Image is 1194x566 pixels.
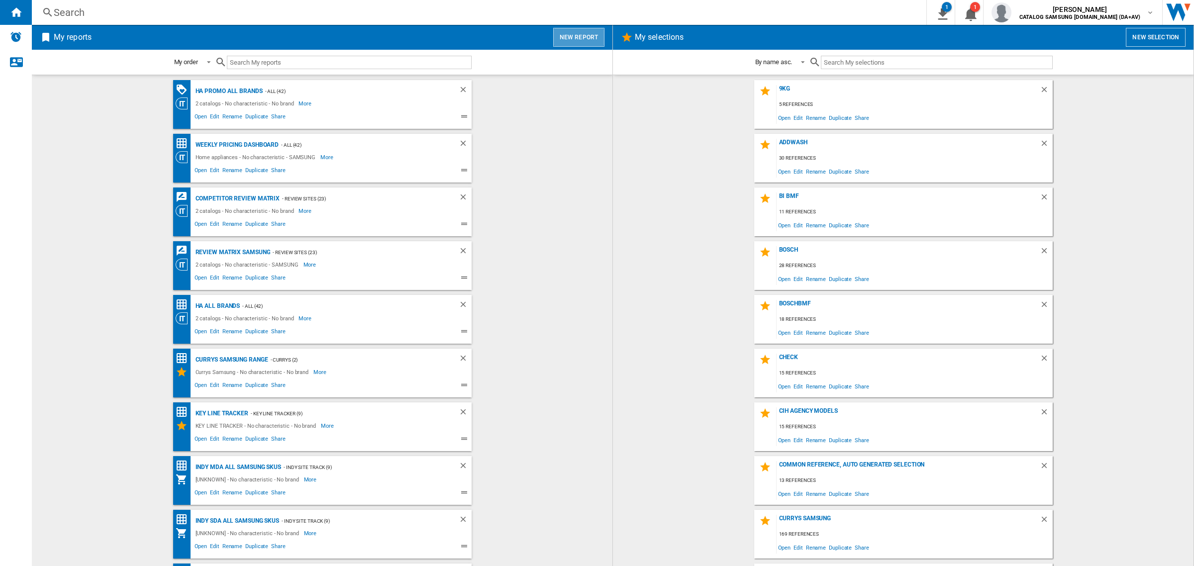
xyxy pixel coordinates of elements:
[1126,28,1186,47] button: New selection
[193,407,248,420] div: KEY LINE TRACKER
[176,84,193,96] div: PROMOTIONS Matrix
[304,473,318,485] span: More
[193,461,282,473] div: Indy MDA All Samsung SKUs
[1040,461,1053,474] div: Delete
[777,85,1040,98] div: 9kg
[227,56,472,69] input: Search My reports
[298,312,313,324] span: More
[804,433,827,447] span: Rename
[827,111,853,124] span: Duplicate
[777,218,793,232] span: Open
[176,298,193,311] div: Price Matrix
[777,528,1053,541] div: 169 references
[270,273,287,285] span: Share
[777,98,1053,111] div: 5 references
[193,139,279,151] div: Weekly Pricing Dashboard
[176,151,193,163] div: Category View
[459,139,472,151] div: Delete
[853,218,871,232] span: Share
[176,205,193,217] div: Category View
[459,515,472,527] div: Delete
[193,434,209,446] span: Open
[320,151,335,163] span: More
[176,352,193,365] div: Price Matrix
[777,111,793,124] span: Open
[853,272,871,285] span: Share
[821,56,1052,69] input: Search My selections
[176,473,193,485] div: My Assortment
[792,433,804,447] span: Edit
[777,461,1040,474] div: Common reference, auto generated selection
[244,434,270,446] span: Duplicate
[193,97,299,109] div: 2 catalogs - No characteristic - No brand
[777,474,1053,487] div: 13 references
[193,151,321,163] div: Home appliances - No characteristic - SAMSUNG
[208,273,221,285] span: Edit
[221,273,244,285] span: Rename
[777,300,1040,313] div: BoschBMF
[853,379,871,393] span: Share
[193,192,280,205] div: Competitor Review Matrix
[221,434,244,446] span: Rename
[10,31,22,43] img: alerts-logo.svg
[193,542,209,554] span: Open
[176,97,193,109] div: Category View
[208,219,221,231] span: Edit
[792,541,804,554] span: Edit
[303,259,318,271] span: More
[176,191,193,203] div: REVIEWS Matrix
[804,379,827,393] span: Rename
[244,327,270,339] span: Duplicate
[221,112,244,124] span: Rename
[827,487,853,500] span: Duplicate
[853,111,871,124] span: Share
[853,433,871,447] span: Share
[208,327,221,339] span: Edit
[270,488,287,500] span: Share
[193,112,209,124] span: Open
[1040,354,1053,367] div: Delete
[281,461,438,473] div: - Indy site track (9)
[1019,4,1140,14] span: [PERSON_NAME]
[244,542,270,554] span: Duplicate
[1040,515,1053,528] div: Delete
[193,420,321,432] div: KEY LINE TRACKER - No characteristic - No brand
[176,527,193,539] div: My Assortment
[777,139,1040,152] div: AddWash
[268,354,439,366] div: - Currys (2)
[777,407,1040,421] div: CIH agency models
[777,192,1040,206] div: BI BMF
[1040,300,1053,313] div: Delete
[792,379,804,393] span: Edit
[176,312,193,324] div: Category View
[244,112,270,124] span: Duplicate
[827,541,853,554] span: Duplicate
[193,312,299,324] div: 2 catalogs - No characteristic - No brand
[804,111,827,124] span: Rename
[827,218,853,232] span: Duplicate
[221,488,244,500] span: Rename
[777,367,1053,379] div: 15 references
[244,488,270,500] span: Duplicate
[777,313,1053,326] div: 18 references
[792,487,804,500] span: Edit
[804,165,827,178] span: Rename
[279,139,438,151] div: - ALL (42)
[459,300,472,312] div: Delete
[244,380,270,392] span: Duplicate
[270,380,287,392] span: Share
[221,219,244,231] span: Rename
[193,300,240,312] div: HA all Brands
[193,219,209,231] span: Open
[459,246,472,259] div: Delete
[853,487,871,500] span: Share
[777,165,793,178] span: Open
[777,379,793,393] span: Open
[853,326,871,339] span: Share
[208,542,221,554] span: Edit
[248,407,439,420] div: - Key Line Tracker (9)
[244,219,270,231] span: Duplicate
[193,354,268,366] div: Currys Samsung Range
[777,541,793,554] span: Open
[827,165,853,178] span: Duplicate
